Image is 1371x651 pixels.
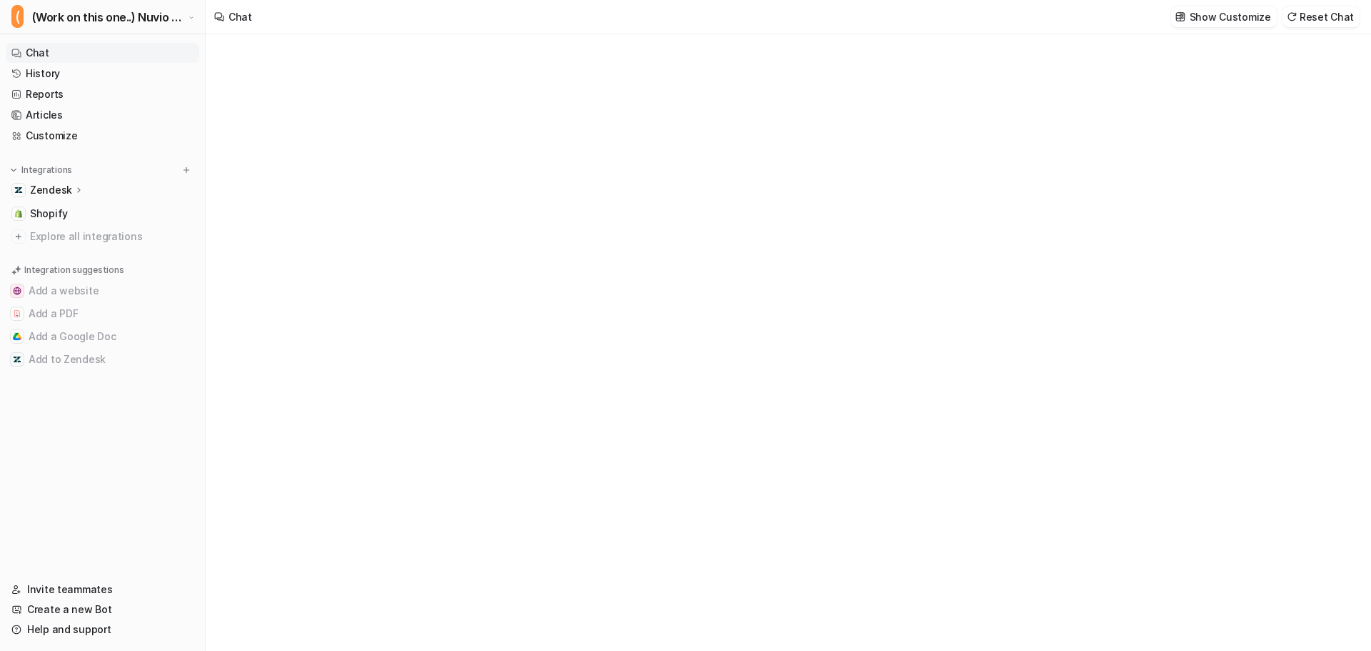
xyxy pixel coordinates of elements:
[14,209,23,218] img: Shopify
[181,165,191,175] img: menu_add.svg
[13,355,21,364] img: Add to Zendesk
[6,227,199,247] a: Explore all integrations
[6,348,199,371] button: Add to ZendeskAdd to Zendesk
[6,580,199,600] a: Invite teammates
[1175,11,1185,22] img: customize
[6,325,199,348] button: Add a Google DocAdd a Google Doc
[1287,11,1297,22] img: reset
[14,186,23,194] img: Zendesk
[13,332,21,341] img: Add a Google Doc
[6,43,199,63] a: Chat
[6,163,76,177] button: Integrations
[30,225,194,248] span: Explore all integrations
[6,204,199,224] a: ShopifyShopify
[13,287,21,295] img: Add a website
[21,164,72,176] p: Integrations
[6,126,199,146] a: Customize
[13,309,21,318] img: Add a PDF
[11,229,26,244] img: explore all integrations
[1190,9,1271,24] p: Show Customize
[11,5,24,28] span: (
[228,9,252,24] div: Chat
[6,105,199,125] a: Articles
[6,84,199,104] a: Reports
[6,302,199,325] button: Add a PDFAdd a PDF
[30,183,72,197] p: Zendesk
[6,600,199,620] a: Create a new Bot
[1282,6,1360,27] button: Reset Chat
[9,165,19,175] img: expand menu
[32,7,185,27] span: (Work on this one..) Nuvio Customer Service Expert Bot
[24,264,124,277] p: Integration suggestions
[6,279,199,302] button: Add a websiteAdd a website
[1171,6,1277,27] button: Show Customize
[6,620,199,640] a: Help and support
[6,64,199,84] a: History
[30,207,68,221] span: Shopify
